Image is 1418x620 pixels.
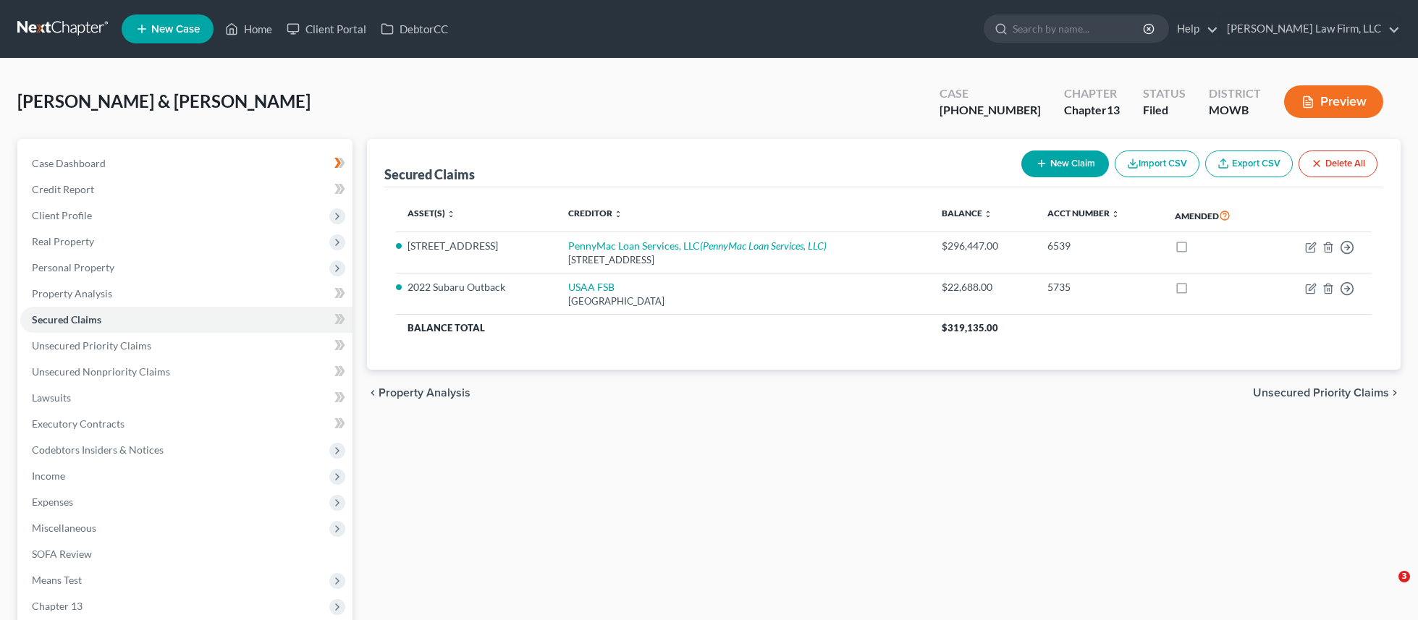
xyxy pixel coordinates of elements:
button: Preview [1284,85,1383,118]
a: PennyMac Loan Services, LLC(PennyMac Loan Services, LLC) [568,239,827,252]
span: Real Property [32,235,94,247]
div: Filed [1143,102,1186,119]
input: Search by name... [1013,15,1145,42]
a: Property Analysis [20,281,353,307]
th: Balance Total [396,315,931,341]
span: Expenses [32,496,73,508]
div: [PHONE_NUMBER] [940,102,1041,119]
a: Unsecured Priority Claims [20,333,353,359]
span: Executory Contracts [32,417,125,430]
div: District [1209,85,1261,102]
div: Secured Claims [384,166,475,183]
span: Personal Property [32,261,114,273]
a: Asset(s) unfold_more [408,208,455,218]
li: [STREET_ADDRESS] [408,239,545,253]
span: Credit Report [32,183,94,195]
button: Unsecured Priority Claims chevron_right [1253,387,1401,399]
span: Secured Claims [32,313,101,326]
button: New Claim [1021,150,1109,177]
span: Unsecured Nonpriority Claims [32,365,170,378]
span: 13 [1107,103,1120,116]
button: Import CSV [1115,150,1199,177]
span: Property Analysis [379,387,470,399]
span: $319,135.00 [942,322,998,334]
span: New Case [151,24,200,35]
div: MOWB [1209,102,1261,119]
a: USAA FSB [568,281,615,293]
div: Chapter [1064,85,1120,102]
i: chevron_right [1389,387,1401,399]
a: Export CSV [1205,150,1293,177]
span: 3 [1398,571,1410,582]
div: [GEOGRAPHIC_DATA] [568,294,919,308]
div: 6539 [1047,239,1151,253]
a: DebtorCC [374,16,455,42]
span: Lawsuits [32,391,71,404]
li: 2022 Subaru Outback [408,280,545,294]
a: Executory Contracts [20,411,353,437]
div: $22,688.00 [942,280,1024,294]
span: Unsecured Priority Claims [1253,387,1389,399]
a: Credit Report [20,177,353,203]
a: Home [218,16,279,42]
i: chevron_left [367,387,379,399]
a: Help [1170,16,1218,42]
a: Creditor unfold_more [568,208,623,218]
span: Miscellaneous [32,522,96,534]
span: Unsecured Priority Claims [32,339,151,352]
i: unfold_more [447,210,455,218]
i: unfold_more [984,210,992,218]
a: Balance unfold_more [942,208,992,218]
span: Property Analysis [32,287,112,300]
span: [PERSON_NAME] & [PERSON_NAME] [17,90,311,111]
span: Codebtors Insiders & Notices [32,443,164,456]
a: [PERSON_NAME] Law Firm, LLC [1220,16,1400,42]
div: Chapter [1064,102,1120,119]
div: 5735 [1047,280,1151,294]
button: chevron_left Property Analysis [367,387,470,399]
i: (PennyMac Loan Services, LLC) [700,239,827,252]
a: Unsecured Nonpriority Claims [20,359,353,385]
button: Delete All [1299,150,1377,177]
div: Case [940,85,1041,102]
div: $296,447.00 [942,239,1024,253]
a: Secured Claims [20,307,353,333]
i: unfold_more [614,210,623,218]
span: Chapter 13 [32,600,83,612]
span: SOFA Review [32,548,92,560]
span: Client Profile [32,209,92,221]
span: Means Test [32,574,82,586]
th: Amended [1163,199,1268,232]
a: Client Portal [279,16,374,42]
i: unfold_more [1111,210,1120,218]
a: Case Dashboard [20,150,353,177]
a: Lawsuits [20,385,353,411]
span: Case Dashboard [32,157,106,169]
a: Acct Number unfold_more [1047,208,1120,218]
a: SOFA Review [20,541,353,567]
iframe: Intercom live chat [1369,571,1404,606]
span: Income [32,470,65,482]
div: [STREET_ADDRESS] [568,253,919,267]
div: Status [1143,85,1186,102]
